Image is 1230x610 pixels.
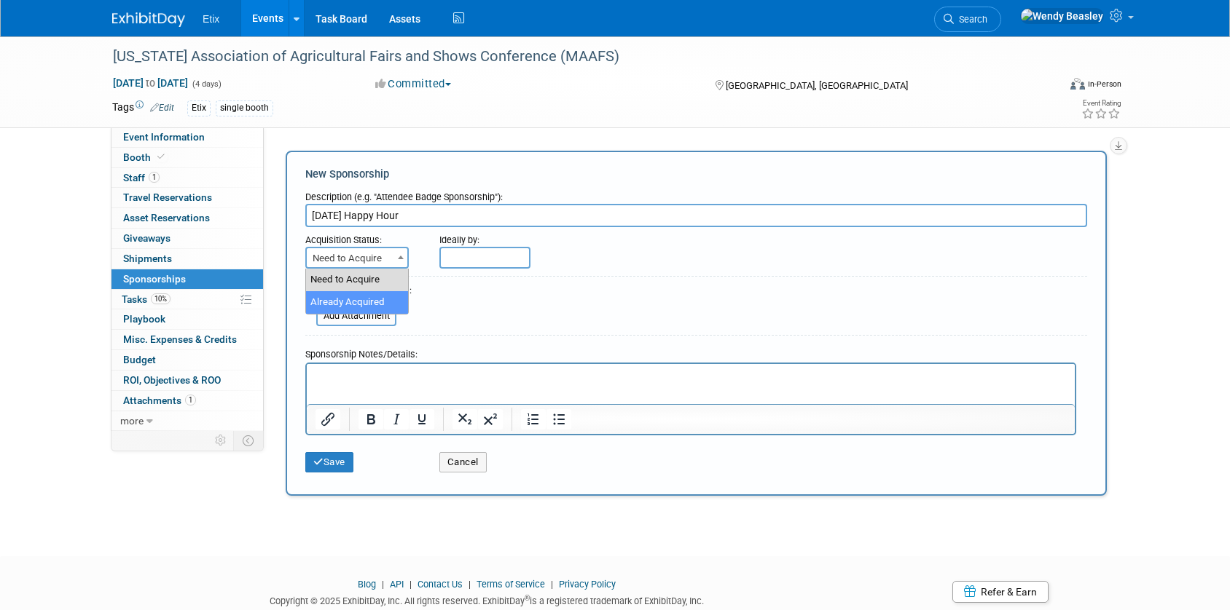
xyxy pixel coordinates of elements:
[216,100,273,116] div: single booth
[305,341,1076,363] div: Sponsorship Notes/Details:
[234,431,264,450] td: Toggle Event Tabs
[149,172,160,183] span: 1
[185,395,196,405] span: 1
[971,76,1121,98] div: Event Format
[112,12,185,27] img: ExhibitDay
[112,591,861,608] div: Copyright © 2025 ExhibitDay, Inc. All rights reserved. ExhibitDay is a registered trademark of Ex...
[187,100,211,116] div: Etix
[111,391,263,411] a: Attachments1
[439,227,1020,247] div: Ideally by:
[370,76,457,92] button: Committed
[305,227,418,247] div: Acquisition Status:
[525,594,530,602] sup: ®
[307,364,1075,404] iframe: Rich Text Area
[123,212,210,223] span: Asset Reservations
[307,248,407,269] span: Need to Acquire
[123,172,160,183] span: Staff
[111,249,263,269] a: Shipments
[122,293,171,305] span: Tasks
[559,579,616,590] a: Privacy Policy
[111,350,263,370] a: Budget
[390,579,404,590] a: API
[108,44,1035,70] div: [US_STATE] Association of Agricultural Fairs and Shows Conference (MAAFS)
[465,579,474,590] span: |
[952,581,1049,603] a: Refer & Earn
[151,293,171,304] span: 10%
[120,415,144,427] span: more
[934,7,1001,32] a: Search
[410,409,434,429] button: Underline
[378,579,388,590] span: |
[123,131,205,143] span: Event Information
[111,127,263,147] a: Event Information
[123,395,196,406] span: Attachments
[305,452,353,472] button: Save
[111,330,263,349] a: Misc. Expenses & Credits
[111,269,263,289] a: Sponsorships
[111,148,263,167] a: Booth
[358,579,376,590] a: Blog
[306,291,408,314] li: Already Acquired
[203,13,219,25] span: Etix
[726,80,908,91] span: [GEOGRAPHIC_DATA], [GEOGRAPHIC_DATA]
[150,103,174,113] a: Edit
[477,579,545,590] a: Terms of Service
[123,313,165,325] span: Playbook
[306,269,408,291] li: Need to Acquire
[384,409,409,429] button: Italic
[1070,78,1085,90] img: Format-Inperson.png
[305,184,1087,204] div: Description (e.g. "Attendee Badge Sponsorship"):
[123,253,172,264] span: Shipments
[305,247,409,269] span: Need to Acquire
[439,452,487,472] button: Cancel
[547,409,571,429] button: Bullet list
[157,153,165,161] i: Booth reservation complete
[359,409,383,429] button: Bold
[1087,79,1121,90] div: In-Person
[418,579,463,590] a: Contact Us
[123,232,171,244] span: Giveaways
[1081,100,1121,107] div: Event Rating
[316,409,340,429] button: Insert/edit link
[123,273,186,285] span: Sponsorships
[111,188,263,207] a: Travel Reservations
[478,409,503,429] button: Superscript
[144,77,157,89] span: to
[123,191,212,203] span: Travel Reservations
[1020,8,1104,24] img: Wendy Beasley
[123,333,237,345] span: Misc. Expenses & Credits
[954,14,987,25] span: Search
[111,208,263,228] a: Asset Reservations
[547,579,557,590] span: |
[111,168,263,188] a: Staff1
[111,229,263,248] a: Giveaways
[112,76,189,90] span: [DATE] [DATE]
[305,167,1087,182] div: New Sponsorship
[521,409,546,429] button: Numbered list
[112,100,174,116] td: Tags
[111,290,263,309] a: Tasks10%
[191,79,222,89] span: (4 days)
[111,371,263,390] a: ROI, Objectives & ROO
[123,151,168,163] span: Booth
[111,411,263,431] a: more
[123,354,156,365] span: Budget
[123,374,221,386] span: ROI, Objectives & ROO
[406,579,415,590] span: |
[453,409,477,429] button: Subscript
[208,431,234,450] td: Personalize Event Tab Strip
[111,309,263,329] a: Playbook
